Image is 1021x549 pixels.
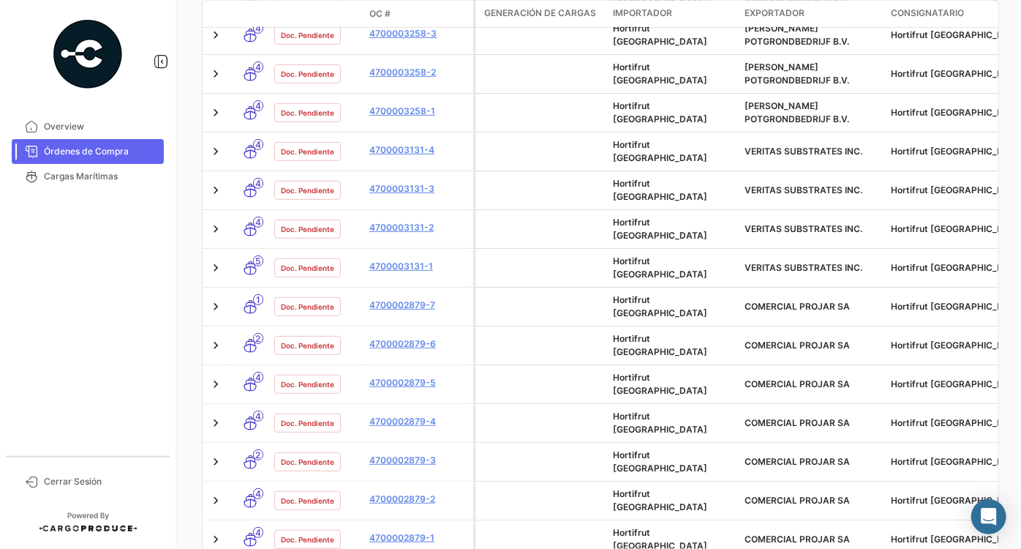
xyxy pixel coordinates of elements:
span: 4 [253,178,263,189]
a: 4700003258-1 [369,105,467,118]
span: Doc. Pendiente [281,107,334,119]
span: VERITAS SUBSTRATES INC. [745,262,862,273]
a: 4700003131-4 [369,143,467,157]
span: 4 [253,372,263,383]
span: Hortifrut Peru [613,100,707,124]
span: Hortifrut Peru [613,294,707,318]
a: 4700003131-3 [369,182,467,195]
span: 5 [253,255,263,266]
span: 4 [253,23,263,34]
span: 4 [253,61,263,72]
datatable-header-cell: Importador [607,1,739,27]
a: Expand/Collapse Row [208,416,223,430]
a: 4700002879-4 [369,415,467,428]
span: Cerrar Sesión [44,475,158,488]
a: Expand/Collapse Row [208,222,223,236]
span: Doc. Pendiente [281,262,334,274]
span: Doc. Pendiente [281,301,334,313]
span: VERITAS SUBSTRATES INC. [745,184,862,195]
span: 2 [253,333,263,344]
span: Hortifrut Peru [613,333,707,357]
span: 4 [253,100,263,111]
a: Expand/Collapse Row [208,28,223,42]
a: 4700003131-1 [369,260,467,273]
a: 4700002879-5 [369,376,467,389]
span: Doc. Pendiente [281,456,334,468]
img: powered-by.png [51,18,124,91]
a: 4700002879-2 [369,493,467,506]
span: COMERCIAL PROJAR SA [745,340,850,351]
div: Abrir Intercom Messenger [971,499,1006,534]
span: COMERCIAL PROJAR SA [745,378,850,389]
span: Doc. Pendiente [281,495,334,507]
a: Expand/Collapse Row [208,377,223,392]
span: Doc. Pendiente [281,29,334,41]
a: Expand/Collapse Row [208,455,223,469]
span: LEGRO POTGRONDBEDRIJF B.V. [745,100,849,124]
a: Expand/Collapse Row [208,338,223,353]
span: Cargas Marítimas [44,170,158,183]
a: Expand/Collapse Row [208,493,223,508]
datatable-header-cell: Estado Doc. [268,8,363,20]
span: Doc. Pendiente [281,340,334,351]
a: Órdenes de Compra [12,139,164,164]
a: 4700002879-1 [369,531,467,545]
a: Expand/Collapse Row [208,532,223,547]
span: Hortifrut Peru [613,411,707,435]
span: COMERCIAL PROJAR SA [745,495,850,506]
span: VERITAS SUBSTRATES INC. [745,223,862,234]
datatable-header-cell: OC # [363,1,473,26]
span: Doc. Pendiente [281,68,334,80]
span: Overview [44,120,158,133]
span: Hortifrut Peru [613,217,707,241]
span: Doc. Pendiente [281,184,334,196]
a: 4700003131-2 [369,221,467,234]
span: Hortifrut Peru [613,372,707,396]
span: 4 [253,527,263,538]
span: Hortifrut Peru [613,449,707,474]
a: Expand/Collapse Row [208,67,223,81]
span: COMERCIAL PROJAR SA [745,456,850,467]
span: Hortifrut Peru [613,178,707,202]
datatable-header-cell: Exportador [739,1,885,27]
a: 4700002879-3 [369,454,467,467]
a: Expand/Collapse Row [208,299,223,314]
span: Hortifrut Peru [613,255,707,280]
a: Overview [12,114,164,139]
span: Doc. Pendiente [281,378,334,390]
span: Consignatario [891,7,964,20]
span: VERITAS SUBSTRATES INC. [745,146,862,157]
span: 4 [253,411,263,422]
datatable-header-cell: Generación de cargas [475,1,607,27]
span: COMERCIAL PROJAR SA [745,534,850,545]
span: Doc. Pendiente [281,223,334,235]
span: COMERCIAL PROJAR SA [745,417,850,428]
a: Expand/Collapse Row [208,183,223,198]
span: LEGRO POTGRONDBEDRIJF B.V. [745,61,849,86]
a: 4700002879-7 [369,299,467,312]
span: Órdenes de Compra [44,145,158,158]
span: Doc. Pendiente [281,534,334,545]
span: OC # [369,7,391,20]
span: Hortifrut Peru [613,61,707,86]
a: Cargas Marítimas [12,164,164,189]
span: Doc. Pendiente [281,417,334,429]
a: Expand/Collapse Row [208,261,223,275]
span: 2 [253,449,263,460]
a: 4700003258-3 [369,27,467,40]
span: Hortifrut Peru [613,488,707,512]
a: Expand/Collapse Row [208,144,223,159]
span: 4 [253,139,263,150]
a: 4700002879-6 [369,337,467,351]
span: Generación de cargas [484,7,596,20]
span: 1 [253,294,263,305]
span: 4 [253,217,263,228]
a: Expand/Collapse Row [208,105,223,120]
a: 4700003258-2 [369,66,467,79]
datatable-header-cell: Modo de Transporte [232,8,268,20]
span: COMERCIAL PROJAR SA [745,301,850,312]
span: Importador [613,7,672,20]
span: Exportador [745,7,805,20]
span: Hortifrut Peru [613,139,707,163]
span: 4 [253,488,263,499]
